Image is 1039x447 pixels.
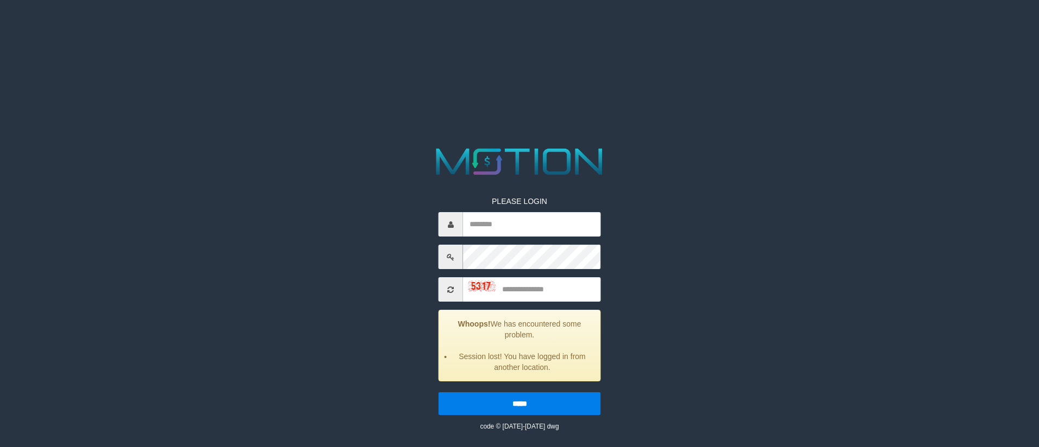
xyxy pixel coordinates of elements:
p: PLEASE LOGIN [439,196,601,207]
img: captcha [468,280,496,291]
div: We has encountered some problem. [439,310,601,381]
strong: Whoops! [458,320,491,328]
li: Session lost! You have logged in from another location. [453,351,592,373]
small: code © [DATE]-[DATE] dwg [480,423,559,430]
img: MOTION_logo.png [429,144,611,180]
